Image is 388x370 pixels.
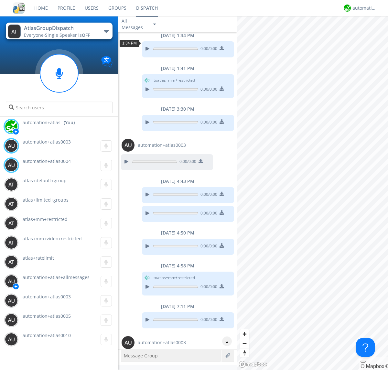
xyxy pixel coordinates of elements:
img: Translation enabled [101,56,113,67]
button: Toggle attribution [361,361,366,363]
img: d2d01cd9b4174d08988066c6d424eccd [5,120,18,133]
div: AtlasGroupDispatch [24,25,97,32]
span: 0:00 / 0:00 [198,210,217,217]
span: 0:00 / 0:00 [198,119,217,126]
img: download media button [220,243,224,248]
span: automation+atlas0004 [23,158,71,164]
div: [DATE] 4:43 PM [118,178,237,185]
a: Mapbox [361,364,384,369]
span: 1:34 PM [122,41,137,45]
span: atlas+mm+restricted [23,216,68,222]
span: automation+atlas+allmessages [23,274,90,280]
span: automation+atlas0003 [23,294,71,300]
img: 373638.png [122,336,135,349]
div: [DATE] 3:30 PM [118,106,237,112]
div: [DATE] 4:58 PM [118,263,237,269]
button: Zoom in [240,329,249,339]
img: d2d01cd9b4174d08988066c6d424eccd [344,5,351,12]
span: automation+atlas [23,119,60,126]
img: 373638.png [122,139,135,152]
span: 0:00 / 0:00 [177,159,196,166]
div: automation+atlas [352,5,377,11]
span: automation+atlas0003 [23,139,71,145]
img: download media button [220,119,224,124]
span: automation+atlas0010 [23,332,71,338]
div: ^ [222,336,232,346]
img: 373638.png [5,217,18,230]
span: Single Speaker is [45,32,90,38]
button: AtlasGroupDispatchEveryone·Single Speaker isOFF [6,23,112,39]
span: 0:00 / 0:00 [198,192,217,199]
a: Mapbox logo [239,361,267,368]
img: 373638.png [5,139,18,152]
span: automation+atlas0003 [138,142,186,148]
div: [DATE] 1:34 PM [118,32,237,39]
span: automation+atlas0005 [23,313,71,319]
div: (You) [64,119,75,126]
span: 0:00 / 0:00 [198,86,217,94]
img: 373638.png [8,25,21,38]
span: to atlas+mm+restricted [154,77,195,83]
img: 373638.png [5,236,18,249]
button: Zoom out [240,339,249,348]
span: atlas+default+group [23,177,67,184]
input: Search users [6,102,112,113]
div: Everyone · [24,32,97,38]
img: download media button [220,284,224,288]
img: 373638.png [5,255,18,268]
img: download media button [220,317,224,321]
img: cddb5a64eb264b2086981ab96f4c1ba7 [13,2,25,14]
span: 0:00 / 0:00 [198,317,217,324]
div: All Messages [122,18,147,31]
img: 373638.png [5,159,18,172]
div: [DATE] 7:11 PM [118,303,237,310]
span: 0:00 / 0:00 [198,243,217,250]
span: automation+atlas0003 [138,339,186,346]
img: download media button [220,210,224,215]
img: 373638.png [5,294,18,307]
span: atlas+ratelimit [23,255,54,261]
div: [DATE] 1:41 PM [118,65,237,72]
img: download media button [220,86,224,91]
span: OFF [82,32,90,38]
img: download media button [199,159,203,163]
span: Reset bearing to north [240,348,249,357]
img: 373638.png [5,178,18,191]
img: 373638.png [5,197,18,210]
button: Reset bearing to north [240,348,249,357]
img: 373638.png [5,333,18,346]
span: to atlas+mm+restricted [154,275,195,281]
span: 0:00 / 0:00 [198,284,217,291]
span: atlas+mm+video+restricted [23,235,82,242]
img: 373638.png [5,314,18,326]
iframe: Toggle Customer Support [356,338,375,357]
img: caret-down-sm.svg [153,24,156,25]
img: download media button [220,192,224,196]
span: atlas+limited+groups [23,197,69,203]
img: download media button [220,46,224,50]
span: 0:00 / 0:00 [198,46,217,53]
div: [DATE] 4:50 PM [118,230,237,236]
img: 373638.png [5,275,18,288]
